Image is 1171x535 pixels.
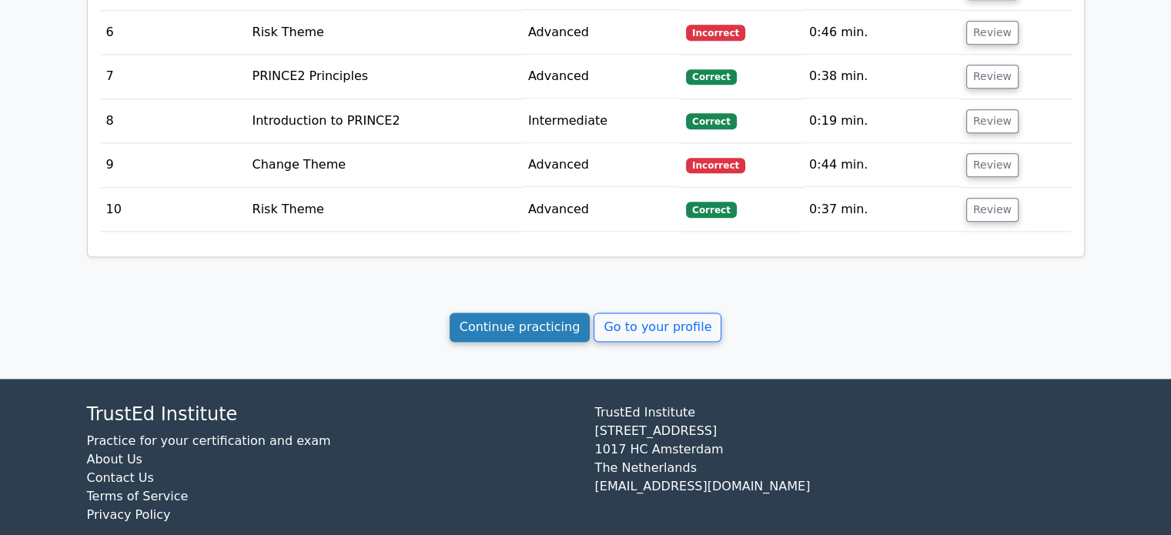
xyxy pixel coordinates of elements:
span: Correct [686,113,736,129]
td: Change Theme [246,143,521,187]
button: Review [966,198,1019,222]
td: 6 [100,11,246,55]
a: About Us [87,452,142,466]
a: Terms of Service [87,489,189,503]
td: Advanced [522,55,680,99]
a: Go to your profile [594,313,721,342]
td: 7 [100,55,246,99]
td: Introduction to PRINCE2 [246,99,521,143]
span: Correct [686,69,736,85]
button: Review [966,21,1019,45]
a: Continue practicing [450,313,591,342]
td: 10 [100,188,246,232]
span: Correct [686,202,736,217]
td: Risk Theme [246,188,521,232]
td: 0:38 min. [803,55,960,99]
a: Practice for your certification and exam [87,433,331,448]
td: 0:19 min. [803,99,960,143]
span: Incorrect [686,158,745,173]
td: Advanced [522,11,680,55]
td: 9 [100,143,246,187]
button: Review [966,153,1019,177]
button: Review [966,109,1019,133]
td: 0:46 min. [803,11,960,55]
td: Risk Theme [246,11,521,55]
td: 8 [100,99,246,143]
button: Review [966,65,1019,89]
td: Advanced [522,143,680,187]
td: PRINCE2 Principles [246,55,521,99]
td: Intermediate [522,99,680,143]
a: Privacy Policy [87,507,171,522]
h4: TrustEd Institute [87,403,577,426]
a: Contact Us [87,470,154,485]
td: 0:37 min. [803,188,960,232]
td: Advanced [522,188,680,232]
td: 0:44 min. [803,143,960,187]
span: Incorrect [686,25,745,40]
